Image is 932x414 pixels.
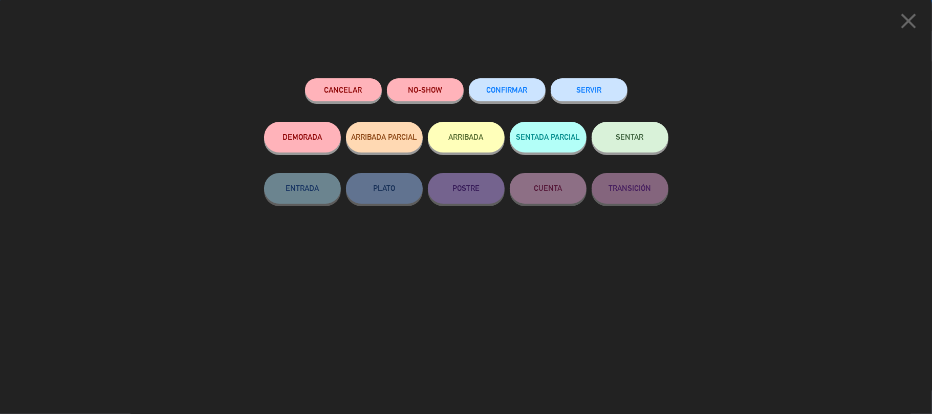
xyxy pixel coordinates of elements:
[428,122,505,152] button: ARRIBADA
[893,8,924,38] button: close
[510,122,587,152] button: SENTADA PARCIAL
[487,85,528,94] span: CONFIRMAR
[551,78,627,101] button: SERVIR
[510,173,587,204] button: CUENTA
[592,173,668,204] button: TRANSICIÓN
[428,173,505,204] button: POSTRE
[592,122,668,152] button: SENTAR
[305,78,382,101] button: Cancelar
[616,133,644,141] span: SENTAR
[351,133,417,141] span: ARRIBADA PARCIAL
[387,78,464,101] button: NO-SHOW
[346,122,423,152] button: ARRIBADA PARCIAL
[346,173,423,204] button: PLATO
[896,8,921,34] i: close
[469,78,546,101] button: CONFIRMAR
[264,173,341,204] button: ENTRADA
[264,122,341,152] button: DEMORADA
